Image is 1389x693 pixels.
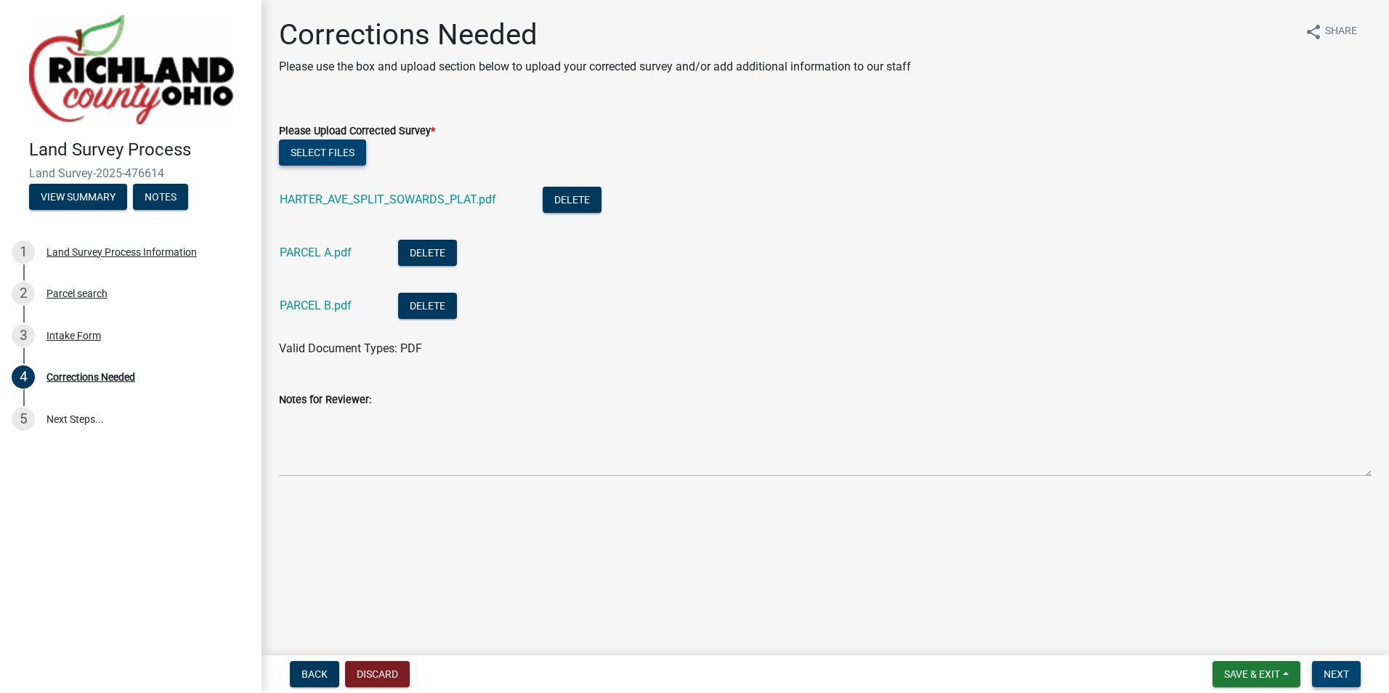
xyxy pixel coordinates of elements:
div: 5 [12,408,35,431]
span: Share [1325,23,1357,41]
div: 3 [12,324,35,347]
div: Corrections Needed [46,372,135,382]
span: Next [1324,668,1349,680]
button: shareShare [1293,17,1369,46]
label: Notes for Reviewer: [279,395,371,405]
span: Valid Document Types: PDF [279,341,422,355]
wm-modal-confirm: Delete Document [543,194,602,208]
span: Back [301,668,328,680]
a: PARCEL B.pdf [280,299,352,312]
wm-modal-confirm: Summary [29,192,127,203]
button: Notes [133,184,188,210]
wm-modal-confirm: Delete Document [398,247,457,261]
wm-modal-confirm: Delete Document [398,300,457,314]
button: Delete [398,240,457,266]
label: Please Upload Corrected Survey [279,126,435,137]
div: 2 [12,282,35,305]
button: Select files [279,139,366,166]
button: Discard [345,661,410,687]
div: Intake Form [46,331,101,341]
span: Land Survey-2025-476614 [29,166,232,180]
a: PARCEL A.pdf [280,246,352,259]
button: Delete [543,187,602,213]
button: Next [1312,661,1361,687]
div: 4 [12,365,35,389]
wm-modal-confirm: Notes [133,192,188,203]
button: View Summary [29,184,127,210]
div: 1 [12,240,35,264]
h4: Land Survey Process [29,139,250,161]
button: Save & Exit [1212,661,1300,687]
h1: Corrections Needed [279,17,911,52]
p: Please use the box and upload section below to upload your corrected survey and/or add additional... [279,58,911,76]
img: Richland County, Ohio [29,15,234,124]
div: Land Survey Process Information [46,247,197,257]
a: HARTER_AVE_SPLIT_SOWARDS_PLAT.pdf [280,192,496,206]
div: Parcel search [46,288,108,299]
i: share [1305,23,1322,41]
button: Delete [398,293,457,319]
button: Back [290,661,339,687]
span: Save & Exit [1224,668,1280,680]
